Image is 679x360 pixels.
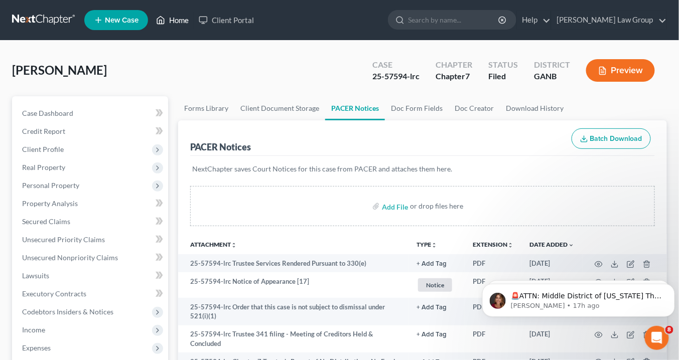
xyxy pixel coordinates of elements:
[22,253,118,262] span: Unsecured Nonpriority Claims
[22,181,79,190] span: Personal Property
[417,302,457,312] a: + Add Tag
[534,71,570,82] div: GANB
[14,231,168,249] a: Unsecured Priority Claims
[436,59,472,71] div: Chapter
[325,96,385,120] a: PACER Notices
[22,145,64,153] span: Client Profile
[473,241,513,248] a: Extensionunfold_more
[234,96,325,120] a: Client Document Storage
[645,326,669,350] iframe: Intercom live chat
[190,241,237,248] a: Attachmentunfold_more
[372,71,420,82] div: 25-57594-lrc
[178,298,409,325] td: 25-57594-lrc Order that this case is not subject to dismissal under 521(i)(1)
[178,254,409,272] td: 25-57594-lrc Trustee Services Rendered Pursuant to 330(e)
[521,254,583,272] td: [DATE]
[14,249,168,267] a: Unsecured Nonpriority Claims
[569,242,575,248] i: expand_more
[465,71,470,81] span: 7
[410,201,463,211] div: or drop files here
[190,141,251,153] div: PACER Notices
[590,134,642,143] span: Batch Download
[517,11,551,29] a: Help
[417,277,457,293] a: Notice
[22,199,78,208] span: Property Analysis
[572,128,651,149] button: Batch Download
[488,59,518,71] div: Status
[22,217,70,226] span: Secured Claims
[534,59,570,71] div: District
[500,96,570,120] a: Download History
[408,11,500,29] input: Search by name...
[22,325,45,334] span: Income
[105,17,139,24] span: New Case
[665,326,673,334] span: 8
[178,96,234,120] a: Forms Library
[449,96,500,120] a: Doc Creator
[507,242,513,248] i: unfold_more
[194,11,259,29] a: Client Portal
[417,304,447,311] button: + Add Tag
[417,329,457,339] a: + Add Tag
[521,325,583,353] td: [DATE]
[22,307,113,316] span: Codebtors Insiders & Notices
[372,59,420,71] div: Case
[385,96,449,120] a: Doc Form Fields
[22,127,65,135] span: Credit Report
[488,71,518,82] div: Filed
[14,285,168,303] a: Executory Contracts
[151,11,194,29] a: Home
[178,325,409,353] td: 25-57594-lrc Trustee 341 filing - Meeting of Creditors Held & Concluded
[231,242,237,248] i: unfold_more
[586,59,655,82] button: Preview
[14,195,168,213] a: Property Analysis
[552,11,666,29] a: [PERSON_NAME] Law Group
[417,261,447,267] button: + Add Tag
[14,213,168,231] a: Secured Claims
[22,235,105,244] span: Unsecured Priority Claims
[22,271,49,280] span: Lawsuits
[431,242,437,248] i: unfold_more
[529,241,575,248] a: Date Added expand_more
[22,343,51,352] span: Expenses
[22,289,86,298] span: Executory Contracts
[418,278,452,292] span: Notice
[465,272,521,298] td: PDF
[465,254,521,272] td: PDF
[14,267,168,285] a: Lawsuits
[436,71,472,82] div: Chapter
[22,163,65,171] span: Real Property
[478,263,679,333] iframe: Intercom notifications message
[465,325,521,353] td: PDF
[192,164,653,174] p: NextChapter saves Court Notices for this case from PACER and attaches them here.
[22,109,73,117] span: Case Dashboard
[417,259,457,268] a: + Add Tag
[417,242,437,248] button: TYPEunfold_more
[465,298,521,325] td: PDF
[417,331,447,338] button: + Add Tag
[14,122,168,140] a: Credit Report
[14,104,168,122] a: Case Dashboard
[178,272,409,298] td: 25-57594-lrc Notice of Appearance [17]
[12,63,107,77] span: [PERSON_NAME]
